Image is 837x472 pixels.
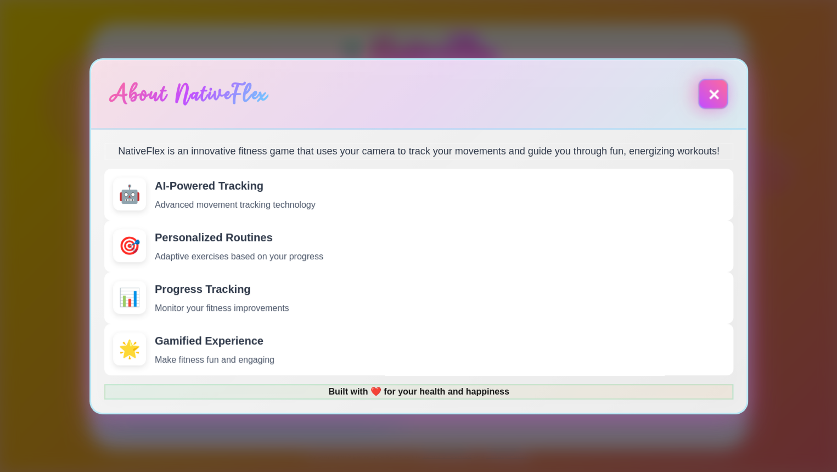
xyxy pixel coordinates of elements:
p: Built with ❤️ for your health and happiness [105,385,732,398]
h2: About NativeFlex [109,77,268,110]
h4: Personalized Routines [155,229,724,246]
h4: Progress Tracking [155,281,724,297]
button: Close [698,79,728,109]
p: Monitor your fitness improvements [155,302,724,315]
div: 🤖 [113,177,146,210]
p: Adaptive exercises based on your progress [155,250,724,263]
h4: AI-Powered Tracking [155,177,724,194]
p: NativeFlex is an innovative fitness game that uses your camera to track your movements and guide ... [104,143,733,160]
div: 📊 [113,281,146,314]
div: 🌟 [113,332,146,365]
p: Advanced movement tracking technology [155,198,724,212]
p: Make fitness fun and engaging [155,353,724,367]
h4: Gamified Experience [155,332,724,349]
div: 🎯 [113,229,146,262]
